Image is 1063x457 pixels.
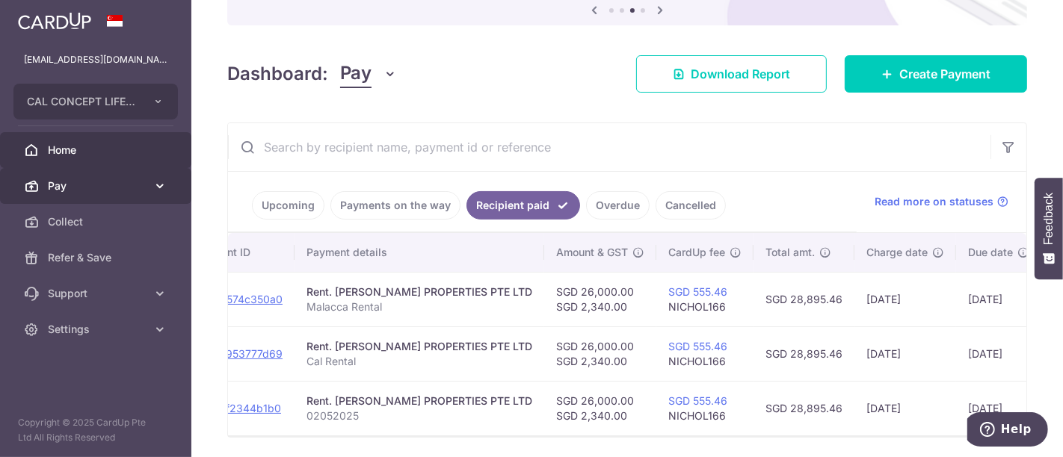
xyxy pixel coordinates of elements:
div: Rent. [PERSON_NAME] PROPERTIES PTE LTD [306,394,532,408]
a: Payments on the way [330,191,460,220]
span: Feedback [1042,193,1056,245]
a: Read more on statuses [875,194,1008,209]
th: Payment details [295,233,544,272]
td: [DATE] [854,381,956,435]
span: Collect [48,214,147,229]
p: Cal Rental [306,354,532,369]
td: NICHOL166 [656,272,754,326]
input: Search by recipient name, payment id or reference [228,123,990,171]
button: CAL CONCEPT LIFESTYLE PTE. LTD. [13,84,178,119]
span: Create Payment [899,65,990,83]
a: Create Payment [845,55,1027,93]
td: [DATE] [956,326,1041,381]
a: txn_cc953777d69 [194,347,283,360]
td: [DATE] [854,326,956,381]
button: Pay [340,60,398,88]
a: Download Report [636,55,827,93]
span: Download Report [691,65,790,83]
td: NICHOL166 [656,326,754,381]
td: SGD 26,000.00 SGD 2,340.00 [544,326,656,381]
span: Home [48,143,147,158]
iframe: Opens a widget where you can find more information [967,412,1048,450]
td: NICHOL166 [656,381,754,435]
span: CardUp fee [668,245,725,260]
a: txn_9af2344b1b0 [194,402,281,414]
span: Refer & Save [48,250,147,265]
span: CAL CONCEPT LIFESTYLE PTE. LTD. [27,94,138,109]
td: SGD 26,000.00 SGD 2,340.00 [544,381,656,435]
th: Payment ID [182,233,295,272]
span: Due date [968,245,1013,260]
div: Rent. [PERSON_NAME] PROPERTIES PTE LTD [306,285,532,299]
td: SGD 28,895.46 [754,326,854,381]
p: Malacca Rental [306,299,532,314]
td: SGD 28,895.46 [754,272,854,326]
a: SGD 555.46 [668,340,727,352]
span: Support [48,286,147,301]
span: Pay [48,178,147,193]
a: Upcoming [252,191,324,220]
a: txn_83574c350a0 [194,293,283,305]
a: Recipient paid [466,191,580,220]
td: [DATE] [956,381,1041,435]
a: Cancelled [656,191,726,220]
button: Feedback - Show survey [1035,178,1063,279]
div: Rent. [PERSON_NAME] PROPERTIES PTE LTD [306,339,532,354]
span: Charge date [866,245,928,260]
span: Pay [340,60,372,88]
td: [DATE] [956,272,1041,326]
a: Overdue [586,191,650,220]
img: CardUp [18,12,91,30]
a: SGD 555.46 [668,285,727,298]
span: Read more on statuses [875,194,993,209]
h4: Dashboard: [227,60,328,87]
td: SGD 26,000.00 SGD 2,340.00 [544,272,656,326]
span: Total amt. [765,245,815,260]
p: 02052025 [306,408,532,423]
span: Amount & GST [556,245,628,260]
td: [DATE] [854,272,956,326]
td: SGD 28,895.46 [754,381,854,435]
span: Settings [48,322,147,337]
p: [EMAIL_ADDRESS][DOMAIN_NAME] [24,52,167,67]
a: SGD 555.46 [668,394,727,407]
